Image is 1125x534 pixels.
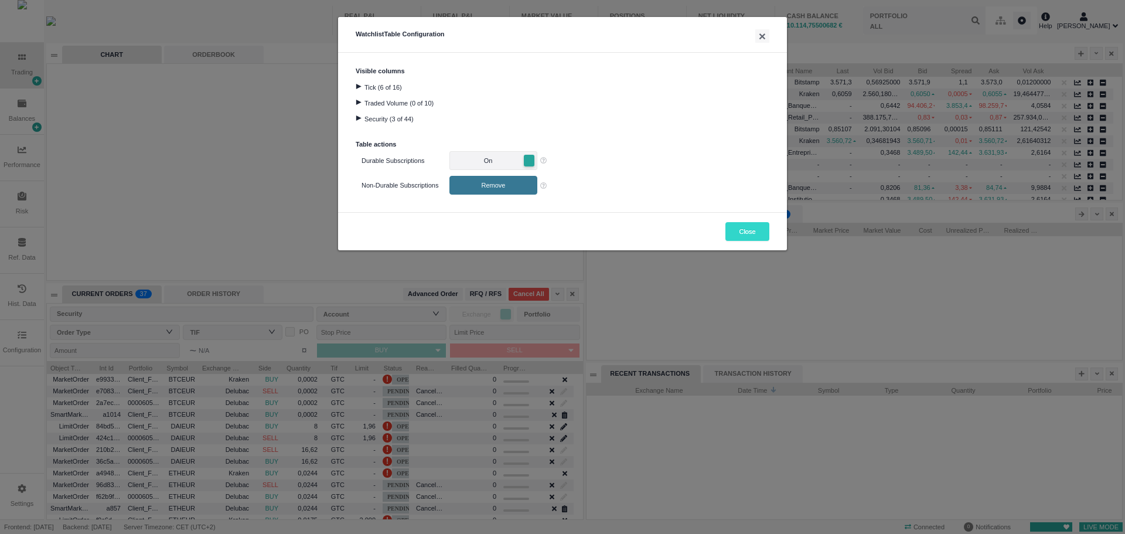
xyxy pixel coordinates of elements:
[356,79,769,94] div: Tick (6 of 16)
[362,154,449,167] label: Durable Subscriptions
[454,155,523,166] span: On
[356,110,769,126] div: Security (3 of 44)
[356,67,769,75] h3: Visible columns
[725,222,769,241] button: Close
[755,29,769,43] button: ×
[356,29,769,43] h5: Watchlist Table Configuration
[356,94,769,110] div: Traded Volume (0 of 10)
[356,129,769,148] h3: Table actions
[362,179,449,192] label: Non-Durable Subscriptions
[449,176,537,195] button: Remove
